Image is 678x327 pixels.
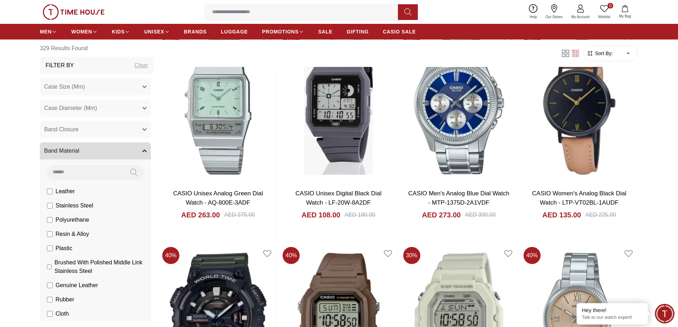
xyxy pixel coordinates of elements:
span: Case Size (Mm) [44,83,85,91]
button: Case Diameter (Mm) [40,100,151,117]
a: PROMOTIONS [262,25,304,38]
a: WOMEN [71,25,98,38]
h4: AED 108.00 [301,210,340,220]
a: KIDS [112,25,130,38]
span: Cloth [56,310,69,318]
span: My Account [568,14,593,20]
span: LUGGAGE [221,28,248,35]
a: CASIO Unisex Digital Black Dial Watch - LF-20W-8A2DF [295,190,382,206]
input: Rubber [47,297,53,302]
button: Band Closure [40,121,151,138]
a: CASIO Men's Analog Blue Dial Watch - MTP-1375D-2A1VDF [408,190,509,206]
button: My Bag [615,4,635,20]
span: 40 % [524,247,541,264]
input: Brushed With Polished Middle Link Stainless Steel [47,264,52,270]
div: AED 375.00 [224,211,255,219]
img: ... [43,4,105,20]
a: SALE [318,25,332,38]
span: PROMOTIONS [262,28,299,35]
span: Genuine Leather [56,281,98,290]
div: Hey there! [582,307,642,314]
span: 40 % [162,247,179,264]
span: Wishlist [595,14,613,20]
button: Case Size (Mm) [40,78,151,95]
span: Stainless Steel [56,201,93,210]
span: KIDS [112,28,125,35]
a: CASIO Unisex Analog Green Dial Watch - AQ-800E-3ADF [173,190,263,206]
span: Sort By: [594,50,613,57]
a: LUGGAGE [221,25,248,38]
h4: AED 263.00 [181,210,220,220]
span: 0 [608,3,613,9]
h6: 329 Results Found [40,40,154,57]
input: Stainless Steel [47,203,53,209]
input: Plastic [47,246,53,251]
input: Polyurethane [47,217,53,223]
span: 40 % [283,247,300,264]
h4: AED 135.00 [542,210,581,220]
h3: Filter By [46,61,74,70]
span: BRANDS [184,28,207,35]
span: Case Diameter (Mm) [44,104,97,112]
div: AED 390.00 [465,211,495,219]
div: AED 180.00 [345,211,375,219]
a: GIFTING [347,25,369,38]
span: Help [527,14,540,20]
img: CASIO Women's Analog Black Dial Watch - LTP-VT02BL-1AUDF [521,30,638,183]
span: Brushed With Polished Middle Link Stainless Steel [54,258,147,275]
p: Talk to our watch expert! [582,315,642,321]
input: Resin & Alloy [47,231,53,237]
a: BRANDS [184,25,207,38]
img: CASIO Unisex Digital Black Dial Watch - LF-20W-8A2DF [280,30,397,183]
h4: AED 273.00 [422,210,461,220]
span: Our Stores [543,14,566,20]
span: Plastic [56,244,72,253]
span: Band Closure [44,125,79,134]
span: Rubber [56,295,74,304]
div: AED 225.00 [585,211,616,219]
span: UNISEX [144,28,164,35]
a: MEN [40,25,57,38]
span: Resin & Alloy [56,230,89,238]
span: SALE [318,28,332,35]
a: 0Wishlist [594,3,615,21]
button: Band Material [40,142,151,159]
input: Cloth [47,311,53,317]
a: Our Stores [541,3,567,21]
a: UNISEX [144,25,169,38]
span: 30 % [403,247,420,264]
img: CASIO Unisex Analog Green Dial Watch - AQ-800E-3ADF [159,30,277,183]
span: GIFTING [347,28,369,35]
a: Help [525,3,541,21]
span: My Bag [616,14,634,19]
div: Clear [135,61,148,70]
div: Chat Widget [655,304,674,323]
span: CASIO SALE [383,28,416,35]
img: CASIO Men's Analog Blue Dial Watch - MTP-1375D-2A1VDF [400,30,517,183]
input: Leather [47,189,53,194]
span: Polyurethane [56,216,89,224]
span: MEN [40,28,52,35]
span: Band Material [44,147,79,155]
span: Leather [56,187,75,196]
button: Sort By: [587,50,613,57]
a: CASIO Women's Analog Black Dial Watch - LTP-VT02BL-1AUDF [532,190,626,206]
a: CASIO SALE [383,25,416,38]
span: WOMEN [71,28,92,35]
input: Genuine Leather [47,283,53,288]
